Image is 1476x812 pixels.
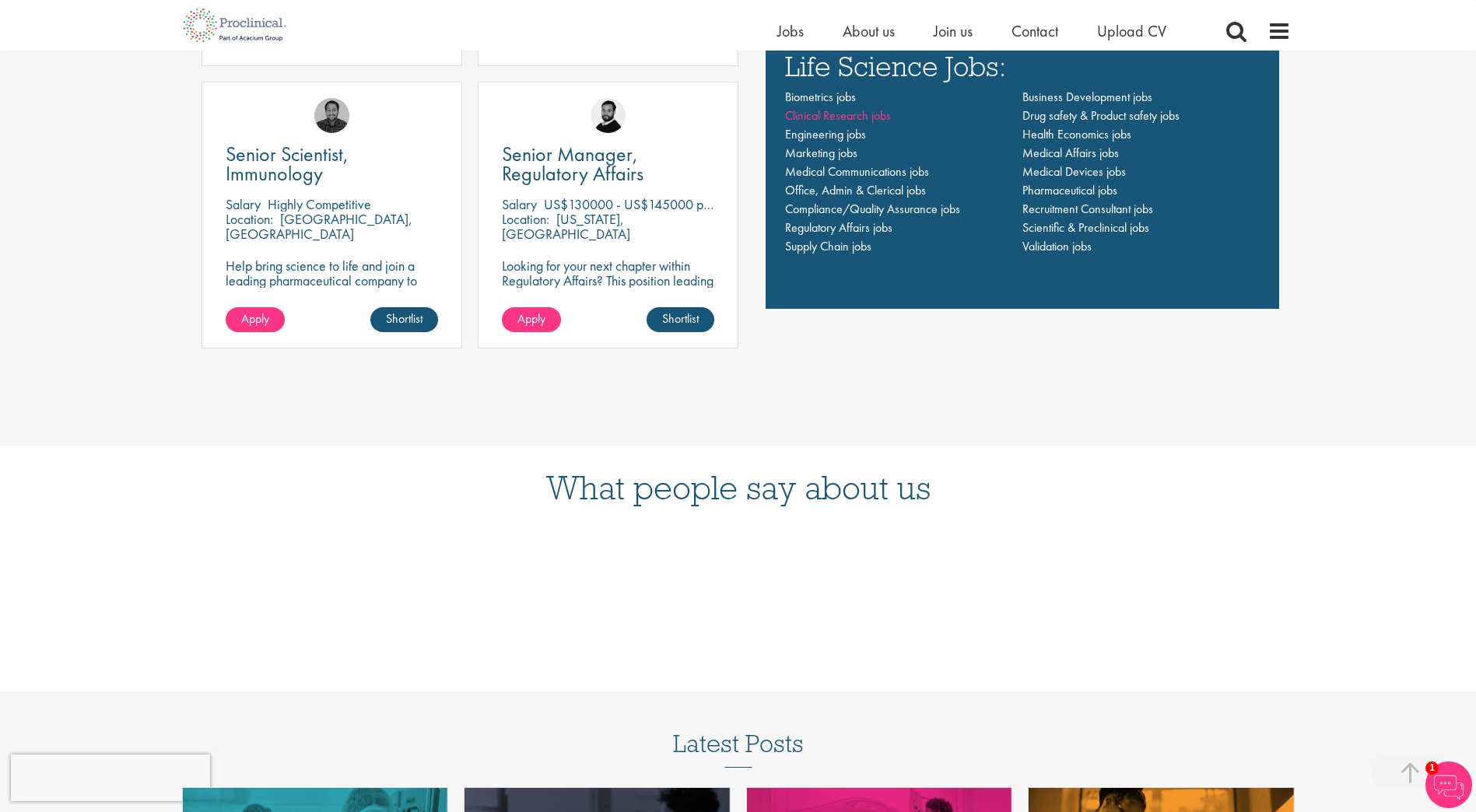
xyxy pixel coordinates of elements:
span: Senior Scientist, Immunology [226,141,349,187]
a: Apply [226,307,285,332]
img: Mike Raletz [314,98,349,133]
a: Senior Scientist, Immunology [226,145,438,184]
a: Engineering jobs [785,126,866,142]
iframe: Customer reviews powered by Trustpilot [174,536,1302,645]
a: Biometrics jobs [785,89,856,105]
a: Scientific & Preclinical jobs [1022,219,1149,236]
span: Location: [502,210,549,228]
a: Medical Affairs jobs [1022,145,1119,161]
a: Validation jobs [1022,238,1092,254]
a: Office, Admin & Clerical jobs [785,182,926,198]
p: Highly Competitive [268,195,371,213]
span: Salary [502,195,537,213]
a: Medical Communications jobs [785,163,929,180]
p: [US_STATE], [GEOGRAPHIC_DATA] [502,210,630,243]
p: Help bring science to life and join a leading pharmaceutical company to play a key role in delive... [226,258,438,332]
a: Health Economics jobs [1022,126,1131,142]
a: Business Development jobs [1022,89,1152,105]
p: [GEOGRAPHIC_DATA], [GEOGRAPHIC_DATA] [226,210,412,243]
p: Looking for your next chapter within Regulatory Affairs? This position leading projects and worki... [502,258,714,317]
nav: Main navigation [785,88,1260,256]
a: Pharmaceutical jobs [1022,182,1117,198]
h3: Life Science Jobs: [785,51,1260,80]
a: Shortlist [370,307,438,332]
a: Medical Devices jobs [1022,163,1126,180]
a: Regulatory Affairs jobs [785,219,892,236]
a: Clinical Research jobs [785,107,891,124]
span: Apply [517,310,545,327]
img: Chatbot [1425,761,1472,808]
span: 1 [1425,761,1439,775]
a: Shortlist [647,307,714,332]
a: About us [843,21,895,41]
a: Drug safety & Product safety jobs [1022,107,1180,124]
a: Marketing jobs [785,145,857,161]
a: Join us [934,21,973,41]
a: Compliance/Quality Assurance jobs [785,201,960,217]
a: Jobs [777,21,804,41]
a: Contact [1011,21,1058,41]
span: Senior Manager, Regulatory Affairs [502,141,643,187]
img: Nick Walker [591,98,626,133]
span: Apply [241,310,269,327]
h3: Latest Posts [673,730,804,768]
a: Recruitment Consultant jobs [1022,201,1153,217]
a: Senior Manager, Regulatory Affairs [502,145,714,184]
span: Location: [226,210,273,228]
a: Apply [502,307,561,332]
p: US$130000 - US$145000 per annum [544,195,752,213]
a: Supply Chain jobs [785,238,871,254]
a: Upload CV [1097,21,1166,41]
span: Salary [226,195,261,213]
iframe: reCAPTCHA [11,754,210,801]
